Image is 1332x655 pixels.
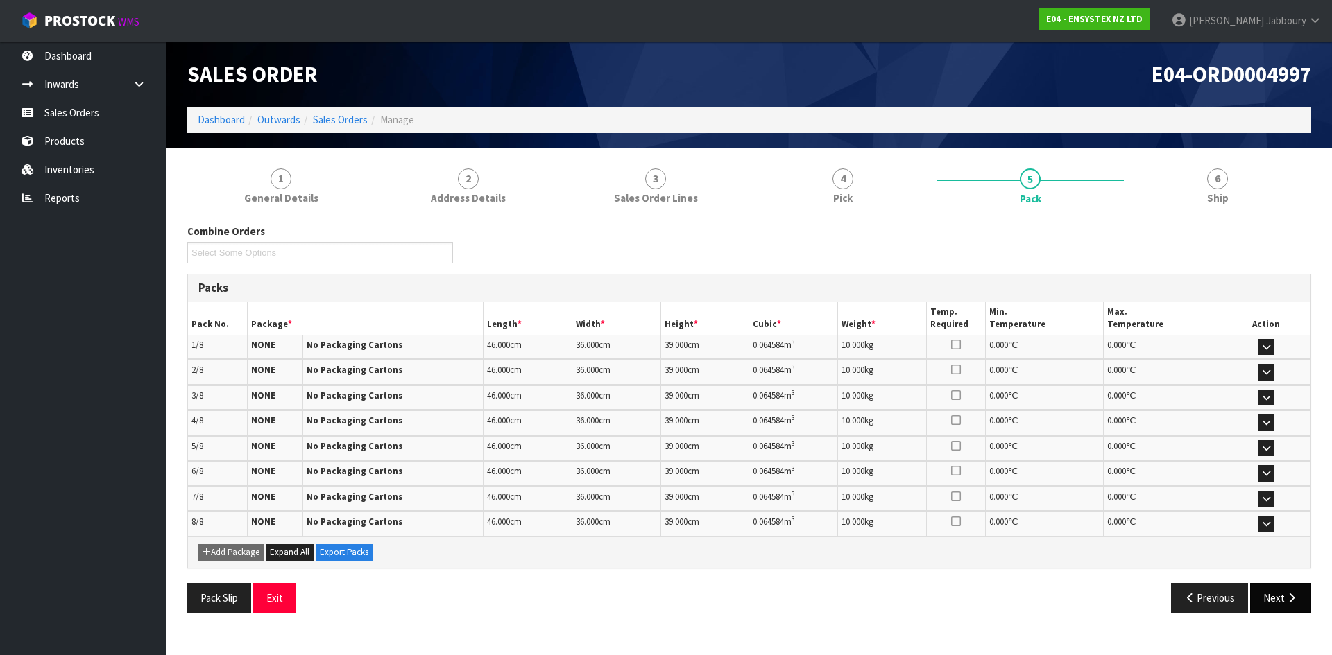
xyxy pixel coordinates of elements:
[253,583,296,613] button: Exit
[187,583,251,613] button: Pack Slip
[753,491,784,503] span: 0.064584
[665,440,688,452] span: 39.000
[484,385,572,410] td: cm
[307,516,402,527] strong: No Packaging Cartons
[484,436,572,460] td: cm
[989,364,1008,376] span: 0.000
[1104,302,1222,335] th: Max. Temperature
[986,360,1104,384] td: ℃
[660,461,749,485] td: cm
[986,410,1104,435] td: ℃
[487,414,510,426] span: 46.000
[118,15,139,28] small: WMS
[838,512,927,536] td: kg
[989,440,1008,452] span: 0.000
[251,516,275,527] strong: NONE
[842,440,864,452] span: 10.000
[191,339,203,351] span: 1/8
[1020,168,1041,189] span: 5
[576,516,599,527] span: 36.000
[986,512,1104,536] td: ℃
[572,436,660,460] td: cm
[665,465,688,477] span: 39.000
[484,360,572,384] td: cm
[191,390,203,401] span: 3/8
[842,491,864,503] span: 10.000
[44,12,115,30] span: ProStock
[191,364,203,376] span: 2/8
[1207,191,1229,205] span: Ship
[1266,14,1306,27] span: Jabboury
[1104,512,1222,536] td: ℃
[665,491,688,503] span: 39.000
[753,440,784,452] span: 0.064584
[188,302,247,335] th: Pack No.
[838,385,927,410] td: kg
[307,364,402,376] strong: No Packaging Cartons
[1152,60,1311,88] span: E04-ORD0004997
[251,414,275,426] strong: NONE
[458,168,479,189] span: 2
[484,461,572,485] td: cm
[753,364,784,376] span: 0.064584
[838,302,927,335] th: Weight
[1171,583,1249,613] button: Previous
[572,335,660,359] td: cm
[380,113,414,126] span: Manage
[191,414,203,426] span: 4/8
[576,491,599,503] span: 36.000
[247,302,484,335] th: Package
[187,213,1311,624] span: Pack
[1207,168,1228,189] span: 6
[614,191,698,205] span: Sales Order Lines
[484,512,572,536] td: cm
[842,390,864,401] span: 10.000
[572,512,660,536] td: cm
[833,191,853,205] span: Pick
[244,191,318,205] span: General Details
[749,410,838,435] td: m
[576,390,599,401] span: 36.000
[749,302,838,335] th: Cubic
[986,461,1104,485] td: ℃
[572,461,660,485] td: cm
[191,465,203,477] span: 6/8
[792,363,795,372] sup: 3
[989,516,1008,527] span: 0.000
[660,335,749,359] td: cm
[266,544,314,561] button: Expand All
[842,339,864,351] span: 10.000
[838,487,927,511] td: kg
[792,388,795,397] sup: 3
[838,410,927,435] td: kg
[749,512,838,536] td: m
[187,60,318,88] span: Sales Order
[1107,516,1126,527] span: 0.000
[749,461,838,485] td: m
[1104,360,1222,384] td: ℃
[792,413,795,422] sup: 3
[572,410,660,435] td: cm
[572,360,660,384] td: cm
[191,440,203,452] span: 5/8
[792,514,795,523] sup: 3
[487,516,510,527] span: 46.000
[842,516,864,527] span: 10.000
[660,512,749,536] td: cm
[21,12,38,29] img: cube-alt.png
[1107,364,1126,376] span: 0.000
[576,339,599,351] span: 36.000
[576,364,599,376] span: 36.000
[484,302,572,335] th: Length
[191,516,203,527] span: 8/8
[986,302,1104,335] th: Min. Temperature
[1104,410,1222,435] td: ℃
[792,489,795,498] sup: 3
[307,440,402,452] strong: No Packaging Cartons
[838,360,927,384] td: kg
[842,364,864,376] span: 10.000
[316,544,373,561] button: Export Packs
[989,414,1008,426] span: 0.000
[1222,302,1310,335] th: Action
[572,487,660,511] td: cm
